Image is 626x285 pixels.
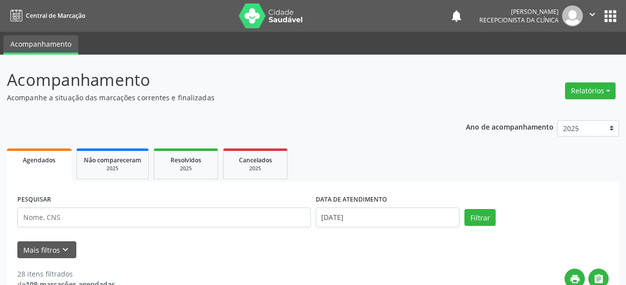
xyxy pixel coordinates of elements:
a: Acompanhamento [3,35,78,55]
span: Central de Marcação [26,11,85,20]
p: Acompanhe a situação das marcações correntes e finalizadas [7,92,436,103]
div: 2025 [230,165,280,172]
button: Relatórios [565,82,616,99]
div: [PERSON_NAME] [479,7,559,16]
button: Mais filtroskeyboard_arrow_down [17,241,76,259]
i: print [569,274,580,285]
a: Central de Marcação [7,7,85,24]
button:  [583,5,602,26]
div: 2025 [161,165,211,172]
button: notifications [450,9,463,23]
div: 2025 [84,165,141,172]
div: 28 itens filtrados [17,269,115,279]
i:  [587,9,598,20]
i:  [593,274,604,285]
button: Filtrar [464,209,496,226]
input: Nome, CNS [17,208,311,227]
p: Acompanhamento [7,68,436,92]
label: DATA DE ATENDIMENTO [316,192,387,208]
span: Não compareceram [84,156,141,164]
input: Selecione um intervalo [316,208,460,227]
span: Agendados [23,156,56,164]
button: apps [602,7,619,25]
span: Cancelados [239,156,272,164]
img: img [562,5,583,26]
span: Recepcionista da clínica [479,16,559,24]
label: PESQUISAR [17,192,51,208]
span: Resolvidos [171,156,201,164]
p: Ano de acompanhamento [466,120,554,133]
i: keyboard_arrow_down [60,244,71,255]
